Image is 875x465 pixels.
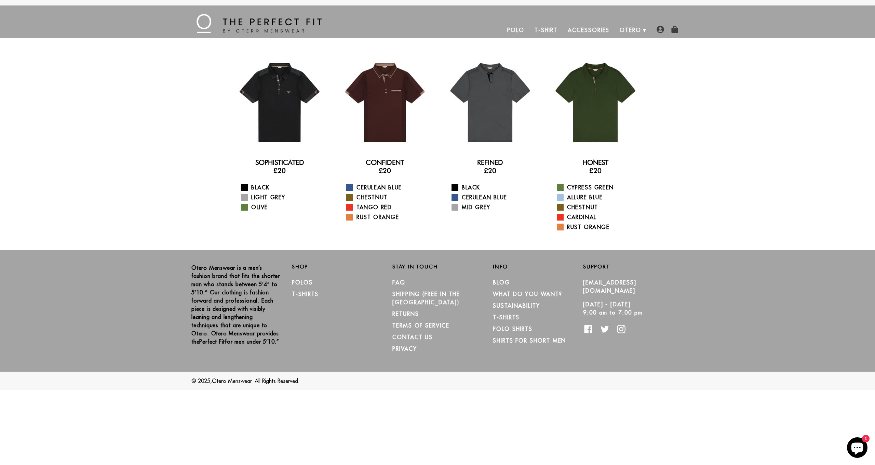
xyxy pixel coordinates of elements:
[493,337,566,344] a: Shirts for Short Men
[255,158,304,167] a: Sophisticated
[493,279,510,286] a: Blog
[191,264,282,346] p: Otero Menswear is a men’s fashion brand that fits the shorter man who stands between 5’4” to 5’10...
[346,213,432,221] a: Rust Orange
[582,158,608,167] a: Honest
[557,183,643,191] a: Cypress Green
[493,264,583,270] h2: Info
[477,158,503,167] a: Refined
[392,345,417,352] a: PRIVACY
[392,334,433,341] a: CONTACT US
[346,203,432,211] a: Tango Red
[392,310,419,317] a: RETURNS
[346,193,432,201] a: Chestnut
[452,193,537,201] a: Cerulean Blue
[557,223,643,231] a: Rust Orange
[241,203,327,211] a: Olive
[557,213,643,221] a: Cardinal
[392,264,483,270] h2: Stay in Touch
[529,22,563,38] a: T-Shirt
[615,22,646,38] a: Otero
[557,203,643,211] a: Chestnut
[241,193,327,201] a: Light Grey
[443,167,537,175] h3: £20
[232,167,327,175] h3: £20
[657,26,664,33] img: user-account-icon.png
[452,183,537,191] a: Black
[845,437,870,460] inbox-online-store-chat: Shopify online store chat
[493,302,540,309] a: Sustainability
[557,193,643,201] a: Allure Blue
[338,167,432,175] h3: £20
[583,279,636,294] a: [EMAIL_ADDRESS][DOMAIN_NAME]
[671,26,678,33] img: shopping-bag-icon.png
[392,291,460,306] a: SHIPPING (Free in the [GEOGRAPHIC_DATA])
[197,14,322,33] img: The Perfect Fit - by Otero Menswear - Logo
[292,279,313,286] a: Polos
[191,377,684,385] p: © 2025, . All Rights Reserved.
[583,300,673,317] p: [DATE] - [DATE] 9:00 am to 7:00 pm
[346,183,432,191] a: Cerulean Blue
[392,279,405,286] a: FAQ
[493,314,520,321] a: T-Shirts
[241,183,327,191] a: Black
[392,322,449,329] a: TERMS OF SERVICE
[563,22,615,38] a: Accessories
[292,291,319,297] a: T-Shirts
[452,203,537,211] a: Mid Grey
[548,167,643,175] h3: £20
[212,377,252,384] a: Otero Menswear
[292,264,382,270] h2: Shop
[366,158,404,167] a: Confident
[502,22,529,38] a: Polo
[493,325,533,332] a: Polo Shirts
[199,338,225,345] strong: Perfect Fit
[493,291,562,297] a: What Do You Want?
[583,264,684,270] h2: Support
